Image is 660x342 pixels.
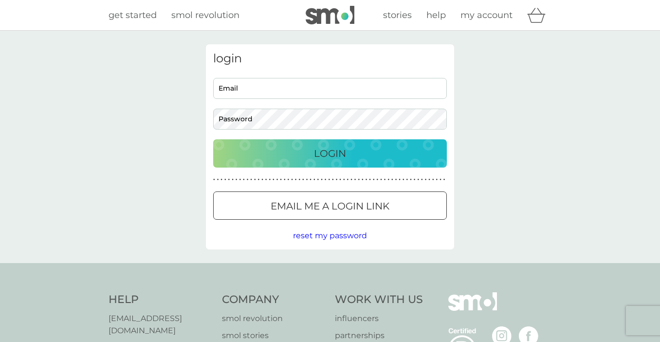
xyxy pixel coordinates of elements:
p: ● [403,177,404,182]
a: smol revolution [222,312,326,325]
p: ● [217,177,219,182]
p: ● [366,177,367,182]
p: ● [239,177,241,182]
p: ● [428,177,430,182]
span: help [426,10,446,20]
p: ● [213,177,215,182]
p: ● [399,177,401,182]
p: ● [369,177,371,182]
p: ● [284,177,286,182]
button: reset my password [293,229,367,242]
p: ● [395,177,397,182]
span: stories [383,10,412,20]
a: influencers [335,312,423,325]
p: ● [313,177,315,182]
p: ● [354,177,356,182]
p: ● [236,177,238,182]
span: get started [109,10,157,20]
p: ● [421,177,423,182]
img: smol [306,6,354,24]
span: my account [460,10,513,20]
a: get started [109,8,157,22]
p: ● [343,177,345,182]
p: ● [261,177,263,182]
p: ● [339,177,341,182]
p: ● [269,177,271,182]
h3: login [213,52,447,66]
p: ● [276,177,278,182]
p: ● [288,177,290,182]
p: ● [425,177,427,182]
span: reset my password [293,231,367,240]
a: stories [383,8,412,22]
p: ● [380,177,382,182]
a: smol revolution [171,8,239,22]
img: smol [448,292,497,325]
p: ● [310,177,312,182]
a: my account [460,8,513,22]
h4: Work With Us [335,292,423,307]
p: ● [250,177,252,182]
p: ● [436,177,438,182]
p: ● [336,177,338,182]
p: ● [417,177,419,182]
p: ● [224,177,226,182]
a: partnerships [335,329,423,342]
span: smol revolution [171,10,239,20]
p: ● [321,177,323,182]
p: ● [247,177,249,182]
a: smol stories [222,329,326,342]
p: ● [328,177,330,182]
p: ● [443,177,445,182]
div: basket [527,5,551,25]
p: ● [280,177,282,182]
p: ● [332,177,334,182]
p: ● [347,177,349,182]
p: ● [384,177,386,182]
p: ● [377,177,379,182]
p: ● [325,177,327,182]
p: ● [273,177,275,182]
p: ● [228,177,230,182]
p: ● [350,177,352,182]
a: [EMAIL_ADDRESS][DOMAIN_NAME] [109,312,212,337]
p: ● [220,177,222,182]
p: Email me a login link [271,198,389,214]
p: ● [302,177,304,182]
p: ● [358,177,360,182]
p: ● [258,177,260,182]
p: ● [265,177,267,182]
p: ● [295,177,297,182]
p: ● [391,177,393,182]
p: Login [314,146,346,161]
h4: Company [222,292,326,307]
h4: Help [109,292,212,307]
p: ● [298,177,300,182]
p: ● [440,177,441,182]
p: ● [362,177,364,182]
p: ● [387,177,389,182]
button: Login [213,139,447,168]
p: ● [410,177,412,182]
p: ● [232,177,234,182]
p: ● [432,177,434,182]
p: ● [317,177,319,182]
button: Email me a login link [213,191,447,220]
p: ● [254,177,256,182]
p: ● [291,177,293,182]
p: ● [243,177,245,182]
p: ● [406,177,408,182]
p: ● [306,177,308,182]
p: ● [373,177,375,182]
p: ● [414,177,416,182]
a: help [426,8,446,22]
